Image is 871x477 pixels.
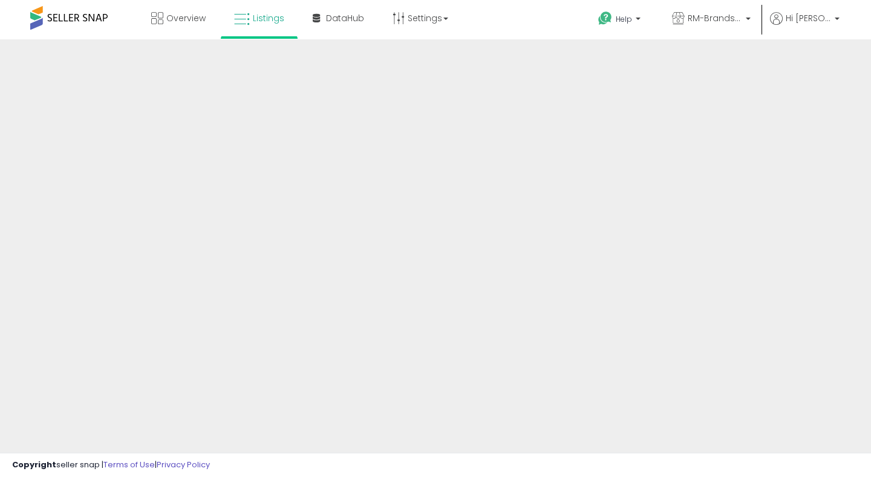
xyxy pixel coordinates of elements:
div: seller snap | | [12,459,210,471]
span: Hi [PERSON_NAME] [786,12,831,24]
span: RM-Brands (DE) [688,12,742,24]
a: Terms of Use [103,459,155,470]
span: Help [616,14,632,24]
span: Listings [253,12,284,24]
span: Overview [166,12,206,24]
span: DataHub [326,12,364,24]
a: Help [589,2,653,39]
a: Hi [PERSON_NAME] [770,12,840,39]
a: Privacy Policy [157,459,210,470]
i: Get Help [598,11,613,26]
strong: Copyright [12,459,56,470]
